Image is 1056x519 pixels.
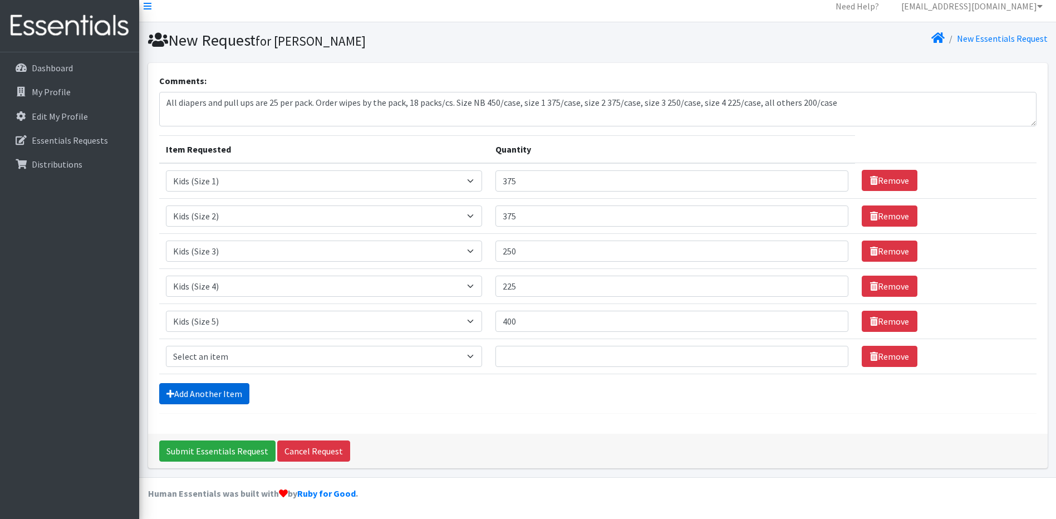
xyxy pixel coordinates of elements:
[4,81,135,103] a: My Profile
[148,488,358,499] strong: Human Essentials was built with by .
[862,205,917,227] a: Remove
[862,311,917,332] a: Remove
[489,135,855,163] th: Quantity
[4,153,135,175] a: Distributions
[159,135,489,163] th: Item Requested
[32,135,108,146] p: Essentials Requests
[862,241,917,262] a: Remove
[32,86,71,97] p: My Profile
[4,7,135,45] img: HumanEssentials
[148,31,594,50] h1: New Request
[862,276,917,297] a: Remove
[159,383,249,404] a: Add Another Item
[32,62,73,74] p: Dashboard
[4,105,135,128] a: Edit My Profile
[159,74,207,87] label: Comments:
[4,129,135,151] a: Essentials Requests
[32,159,82,170] p: Distributions
[256,33,366,49] small: for [PERSON_NAME]
[862,170,917,191] a: Remove
[277,440,350,462] a: Cancel Request
[862,346,917,367] a: Remove
[4,57,135,79] a: Dashboard
[957,33,1048,44] a: New Essentials Request
[32,111,88,122] p: Edit My Profile
[159,440,276,462] input: Submit Essentials Request
[297,488,356,499] a: Ruby for Good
